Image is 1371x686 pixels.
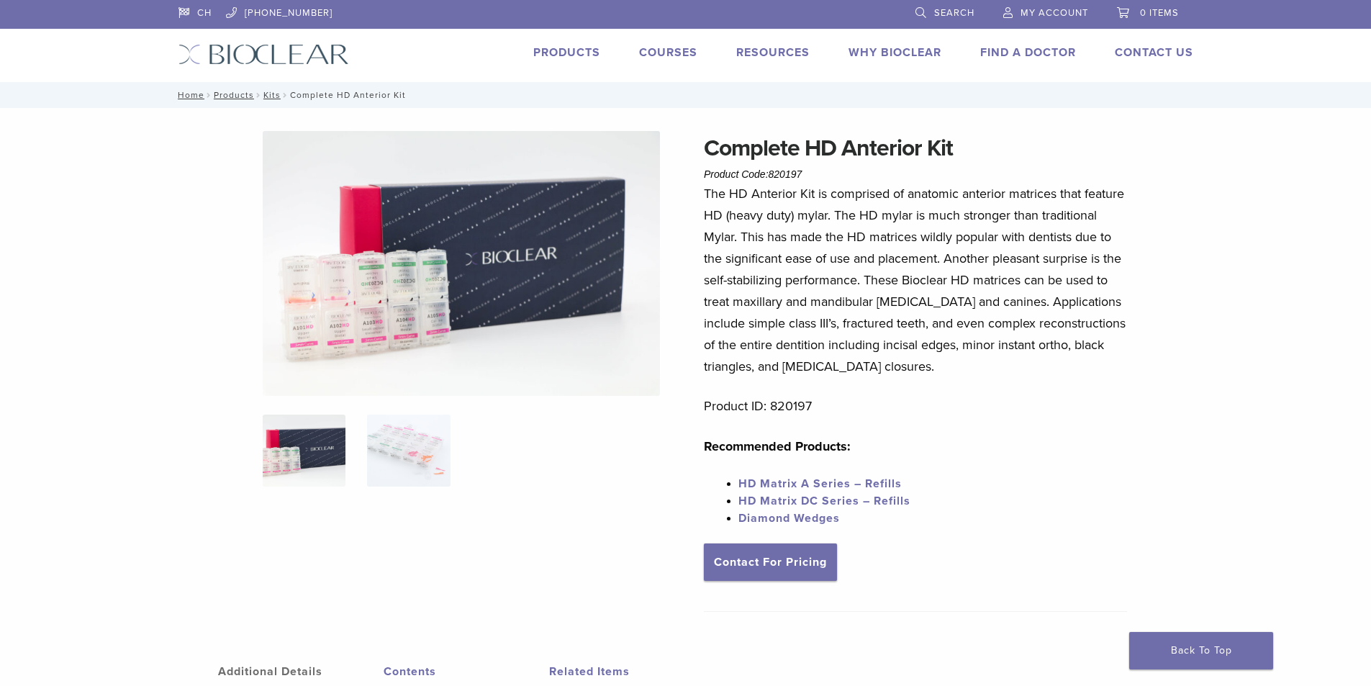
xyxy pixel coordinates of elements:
span: / [254,91,263,99]
span: Product Code: [704,168,802,180]
p: Product ID: 820197 [704,395,1127,417]
a: Resources [736,45,810,60]
a: HD Matrix A Series – Refills [738,477,902,491]
span: 0 items [1140,7,1179,19]
span: My Account [1021,7,1088,19]
a: Contact Us [1115,45,1193,60]
a: Contact For Pricing [704,543,837,581]
img: IMG_8088 (1) [263,131,660,396]
a: Back To Top [1129,632,1273,669]
a: Why Bioclear [849,45,941,60]
span: / [281,91,290,99]
img: Bioclear [178,44,349,65]
span: / [204,91,214,99]
a: Diamond Wedges [738,511,840,525]
strong: Recommended Products: [704,438,851,454]
p: The HD Anterior Kit is comprised of anatomic anterior matrices that feature HD (heavy duty) mylar... [704,183,1127,377]
a: Products [533,45,600,60]
a: Products [214,90,254,100]
img: IMG_8088-1-324x324.jpg [263,415,345,487]
h1: Complete HD Anterior Kit [704,131,1127,166]
nav: Complete HD Anterior Kit [168,82,1204,108]
a: Courses [639,45,697,60]
a: HD Matrix DC Series – Refills [738,494,910,508]
a: Kits [263,90,281,100]
span: Search [934,7,974,19]
span: 820197 [769,168,802,180]
a: Home [173,90,204,100]
a: Find A Doctor [980,45,1076,60]
img: Complete HD Anterior Kit - Image 2 [367,415,450,487]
